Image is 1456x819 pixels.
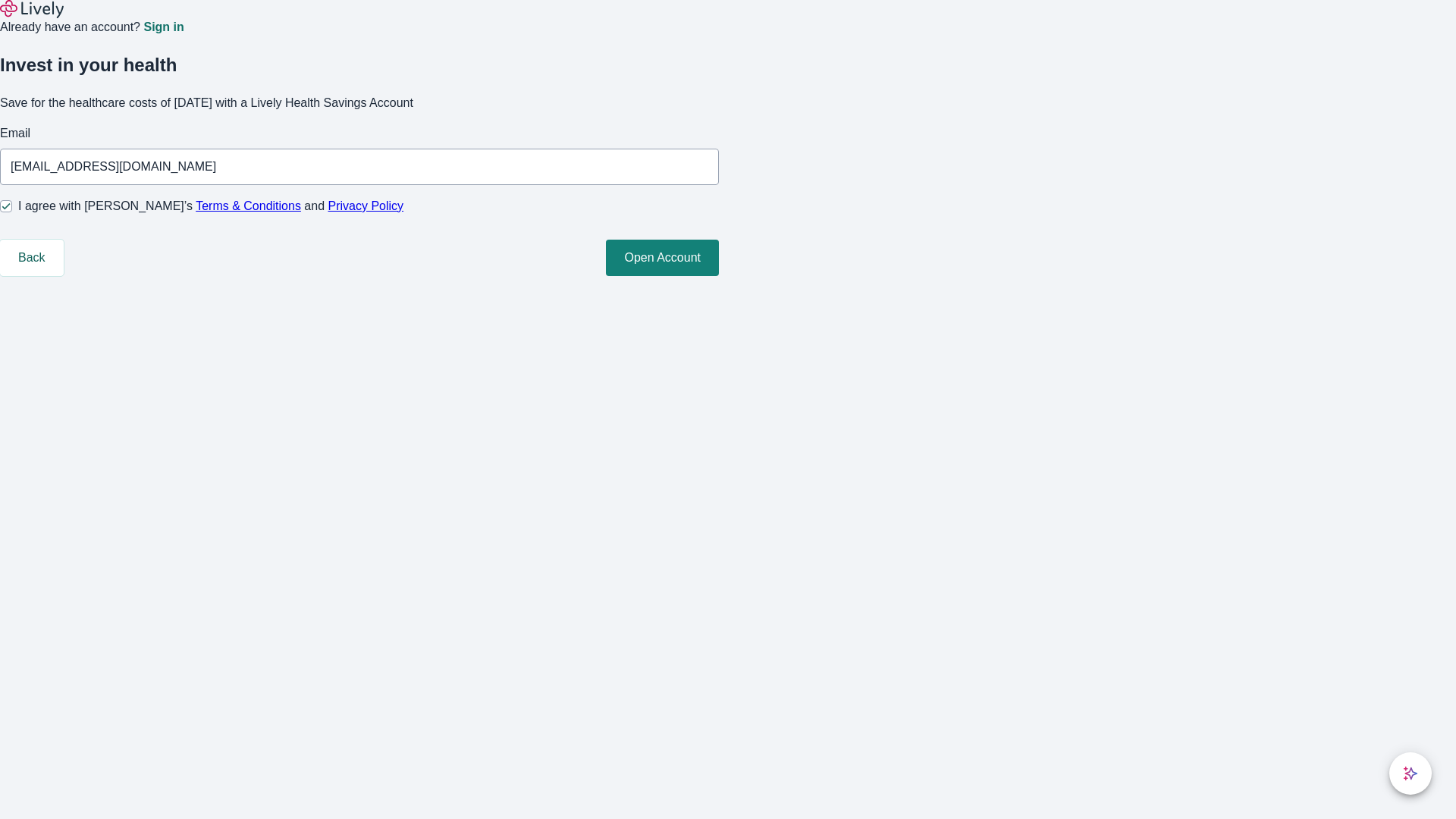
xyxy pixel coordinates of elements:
a: Terms & Conditions [196,199,301,212]
button: Open Account [606,240,719,276]
button: chat [1389,752,1432,795]
svg: Lively AI Assistant [1403,766,1418,781]
span: I agree with [PERSON_NAME]’s and [18,197,403,215]
a: Sign in [143,21,184,33]
a: Privacy Policy [328,199,404,212]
